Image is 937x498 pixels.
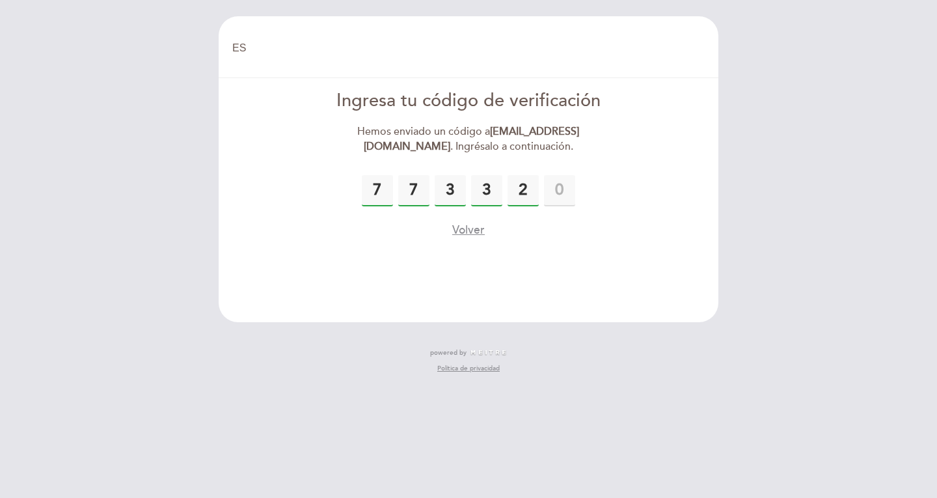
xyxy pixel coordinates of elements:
[452,222,485,238] button: Volver
[544,175,575,206] input: 0
[319,124,618,154] div: Hemos enviado un código a . Ingrésalo a continuación.
[362,175,393,206] input: 0
[435,175,466,206] input: 0
[471,175,502,206] input: 0
[364,125,580,153] strong: [EMAIL_ADDRESS][DOMAIN_NAME]
[430,348,467,357] span: powered by
[319,89,618,114] div: Ingresa tu código de verificación
[437,364,500,373] a: Política de privacidad
[430,348,507,357] a: powered by
[470,350,507,356] img: MEITRE
[398,175,429,206] input: 0
[508,175,539,206] input: 0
